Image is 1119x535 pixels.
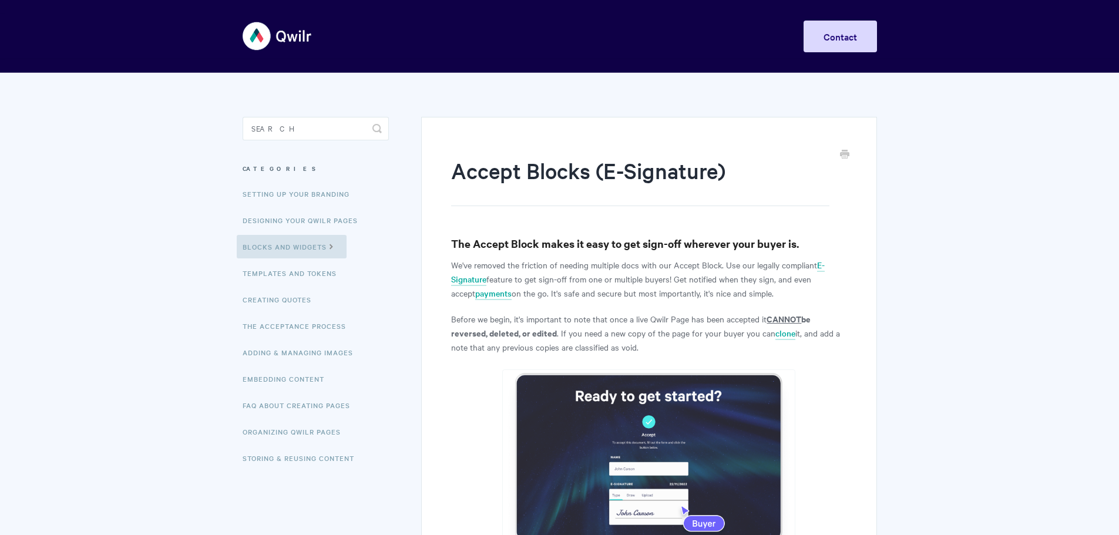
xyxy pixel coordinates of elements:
p: Before we begin, it's important to note that once a live Qwilr Page has been accepted it . If you... [451,312,846,354]
a: Blocks and Widgets [237,235,347,258]
a: Setting up your Branding [243,182,358,206]
a: Designing Your Qwilr Pages [243,208,367,232]
input: Search [243,117,389,140]
a: Print this Article [840,149,849,161]
h1: Accept Blocks (E-Signature) [451,156,829,206]
a: Storing & Reusing Content [243,446,363,470]
a: E-Signature [451,259,825,286]
a: Templates and Tokens [243,261,345,285]
a: Adding & Managing Images [243,341,362,364]
a: The Acceptance Process [243,314,355,338]
a: payments [475,287,512,300]
p: We've removed the friction of needing multiple docs with our Accept Block. Use our legally compli... [451,258,846,300]
h3: Categories [243,158,389,179]
a: Embedding Content [243,367,333,391]
a: FAQ About Creating Pages [243,393,359,417]
a: Creating Quotes [243,288,320,311]
a: Organizing Qwilr Pages [243,420,350,443]
h3: The Accept Block makes it easy to get sign-off wherever your buyer is. [451,235,846,252]
a: clone [775,327,795,340]
a: Contact [804,21,877,52]
u: CANNOT [767,312,801,325]
img: Qwilr Help Center [243,14,312,58]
